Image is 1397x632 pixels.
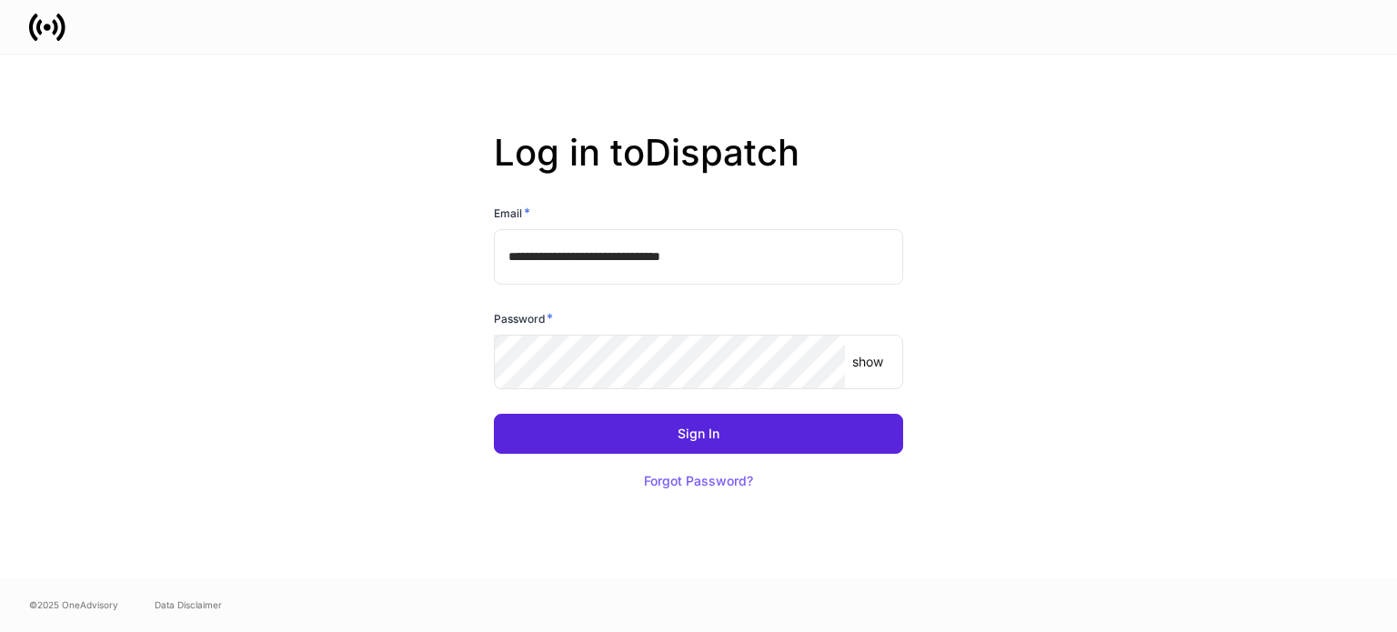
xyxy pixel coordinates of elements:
a: Data Disclaimer [155,597,222,612]
keeper-lock: Open Keeper Popup [867,246,889,267]
p: show [852,353,883,371]
h6: Password [494,309,553,327]
button: Forgot Password? [621,461,776,501]
div: Sign In [678,427,719,440]
h2: Log in to Dispatch [494,131,903,204]
h6: Email [494,204,530,222]
span: © 2025 OneAdvisory [29,597,118,612]
div: Forgot Password? [644,475,753,487]
button: Sign In [494,414,903,454]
